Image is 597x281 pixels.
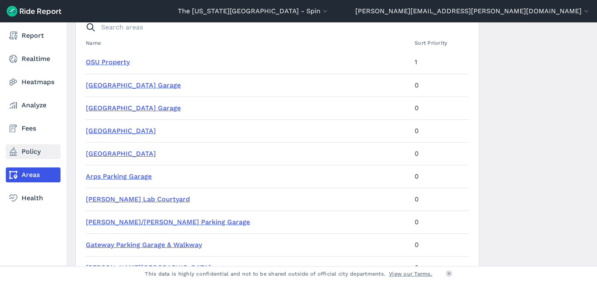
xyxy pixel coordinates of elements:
[411,256,469,279] td: 0
[355,6,590,16] button: [PERSON_NAME][EMAIL_ADDRESS][PERSON_NAME][DOMAIN_NAME]
[86,150,156,157] a: [GEOGRAPHIC_DATA]
[86,195,190,203] a: [PERSON_NAME] Lab Courtyard
[411,233,469,256] td: 0
[178,6,329,16] button: The [US_STATE][GEOGRAPHIC_DATA] - Spin
[411,97,469,119] td: 0
[86,218,250,226] a: [PERSON_NAME]/[PERSON_NAME] Parking Garage
[86,172,152,180] a: Arps Parking Garage
[6,191,61,206] a: Health
[411,211,469,233] td: 0
[6,75,61,90] a: Heatmaps
[86,35,411,51] th: Name
[389,270,432,278] a: View our Terms.
[86,264,211,271] a: [PERSON_NAME][GEOGRAPHIC_DATA]
[86,81,181,89] a: [GEOGRAPHIC_DATA] Garage
[411,35,469,51] th: Sort Priority
[86,104,181,112] a: [GEOGRAPHIC_DATA] Garage
[6,167,61,182] a: Areas
[6,98,61,113] a: Analyze
[6,144,61,159] a: Policy
[81,20,464,35] input: Search areas
[411,119,469,142] td: 0
[86,241,202,249] a: Gateway Parking Garage & Walkway
[86,58,130,66] a: OSU Property
[411,165,469,188] td: 0
[6,121,61,136] a: Fees
[411,51,469,74] td: 1
[6,28,61,43] a: Report
[411,188,469,211] td: 0
[86,127,156,135] a: [GEOGRAPHIC_DATA]
[6,51,61,66] a: Realtime
[411,74,469,97] td: 0
[7,6,61,17] img: Ride Report
[411,142,469,165] td: 0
